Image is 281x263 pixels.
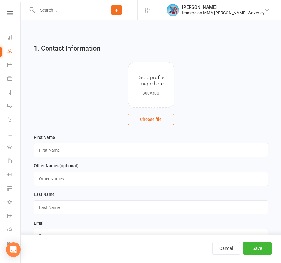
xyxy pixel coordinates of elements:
[7,127,21,141] a: Product Sales
[34,134,55,141] label: First Name
[7,31,21,45] a: Dashboard
[34,191,55,198] label: Last Name
[167,4,179,16] img: thumb_image1698714326.png
[182,5,265,10] div: [PERSON_NAME]
[7,237,21,251] a: Class kiosk mode
[34,143,268,157] input: First Name
[6,242,21,257] div: Open Intercom Messenger
[34,45,268,52] h2: 1. Contact Information
[36,6,96,14] input: Search...
[34,200,268,214] input: Last Name
[34,162,79,169] label: Other Names
[7,210,21,223] a: General attendance kiosk mode
[212,242,240,255] button: Cancel
[7,59,21,72] a: Calendar
[34,229,268,243] input: Email
[7,72,21,86] a: Payments
[128,114,174,125] button: Choose file
[243,242,272,255] button: Save
[7,196,21,210] a: What's New
[59,163,79,168] spang: (optional)
[182,10,265,16] div: Immersion MMA [PERSON_NAME] Waverley
[34,172,268,186] input: Other Names
[7,45,21,59] a: People
[7,86,21,100] a: Reports
[7,223,21,237] a: Roll call kiosk mode
[34,220,45,226] label: Email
